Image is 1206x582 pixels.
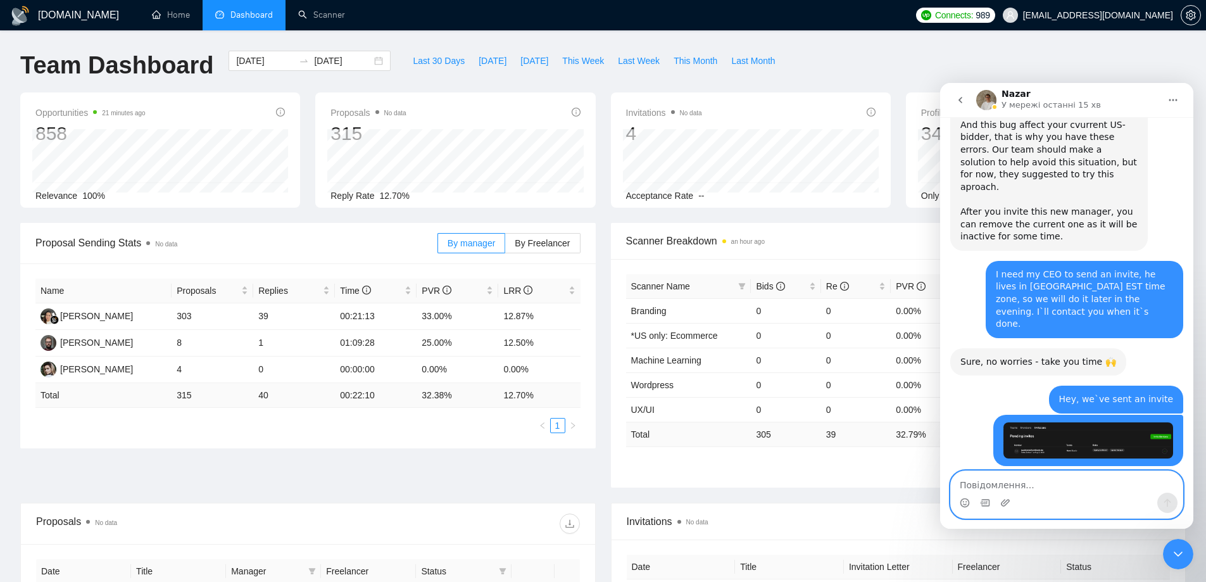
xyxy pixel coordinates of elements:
[686,519,708,526] span: No data
[335,330,417,357] td: 01:09:28
[314,54,372,68] input: End date
[258,284,320,298] span: Replies
[499,567,506,575] span: filter
[308,567,316,575] span: filter
[41,337,133,347] a: DW[PERSON_NAME]
[751,397,820,422] td: 0
[674,54,717,68] span: This Month
[236,54,294,68] input: Start date
[40,415,50,425] button: вибір GIF-файлів
[498,383,580,408] td: 12.70 %
[626,422,751,446] td: Total
[535,418,550,433] button: left
[1181,10,1200,20] span: setting
[448,238,495,248] span: By manager
[891,348,960,372] td: 0.00%
[155,241,177,248] span: No data
[340,286,370,296] span: Time
[821,372,891,397] td: 0
[10,303,243,332] div: danil.lysenko2002@gmail.com каже…
[891,298,960,323] td: 0.00%
[10,265,243,303] div: Dima каже…
[631,281,690,291] span: Scanner Name
[498,330,580,357] td: 12.50%
[724,51,782,71] button: Last Month
[940,83,1193,529] iframe: Intercom live chat
[821,298,891,323] td: 0
[631,331,718,341] a: *US only: Ecommerce
[731,54,775,68] span: Last Month
[172,330,253,357] td: 8
[217,410,237,430] button: Надіслати повідомлення…
[417,330,498,357] td: 25.00%
[896,281,926,291] span: PVR
[253,279,335,303] th: Replies
[498,357,580,383] td: 0.00%
[472,51,513,71] button: [DATE]
[362,286,371,294] span: info-circle
[935,8,973,22] span: Connects:
[844,555,953,579] th: Invitation Letter
[1181,10,1201,20] a: setting
[172,357,253,383] td: 4
[626,233,1171,249] span: Scanner Breakdown
[335,303,417,330] td: 00:21:13
[751,422,820,446] td: 305
[413,54,465,68] span: Last 30 Days
[253,330,335,357] td: 1
[384,110,406,117] span: No data
[631,355,701,365] a: Machine Learning
[35,279,172,303] th: Name
[627,555,736,579] th: Date
[230,9,273,20] span: Dashboard
[152,9,190,20] a: homeHome
[406,51,472,71] button: Last 30 Days
[276,108,285,117] span: info-circle
[551,419,565,433] a: 1
[35,122,146,146] div: 858
[539,422,546,429] span: left
[731,238,765,245] time: an hour ago
[680,110,702,117] span: No data
[891,323,960,348] td: 0.00%
[921,122,1020,146] div: 344
[82,191,105,201] span: 100%
[1163,539,1193,569] iframe: Intercom live chat
[565,418,581,433] button: right
[60,415,70,425] button: Завантажити вкладений файл
[498,303,580,330] td: 12.87%
[626,122,702,146] div: 4
[562,54,604,68] span: This Week
[560,519,579,529] span: download
[10,6,30,26] img: logo
[891,372,960,397] td: 0.00%
[826,281,849,291] span: Re
[513,51,555,71] button: [DATE]
[109,303,243,331] div: Hey, we`ve sent an invite
[555,51,611,71] button: This Week
[953,555,1062,579] th: Freelancer
[330,105,406,120] span: Proposals
[60,362,133,376] div: [PERSON_NAME]
[976,8,989,22] span: 989
[253,383,335,408] td: 40
[330,122,406,146] div: 315
[738,282,746,290] span: filter
[821,422,891,446] td: 39
[891,422,960,446] td: 32.79 %
[821,323,891,348] td: 0
[56,186,233,248] div: I need my CEO to send an invite, he lives in [GEOGRAPHIC_DATA] EST time zone, so we will do it la...
[20,273,176,286] div: Sure, no worries - take you time 🙌
[667,51,724,71] button: This Month
[172,383,253,408] td: 315
[41,310,133,320] a: LA[PERSON_NAME]
[631,306,667,316] a: Branding
[560,514,580,534] button: download
[921,105,1020,120] span: Profile Views
[46,178,243,255] div: I need my CEO to send an invite, he lives in [GEOGRAPHIC_DATA] EST time zone, so we will do it la...
[756,281,784,291] span: Bids
[10,332,243,393] div: danil.lysenko2002@gmail.com каже…
[503,286,532,296] span: LRR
